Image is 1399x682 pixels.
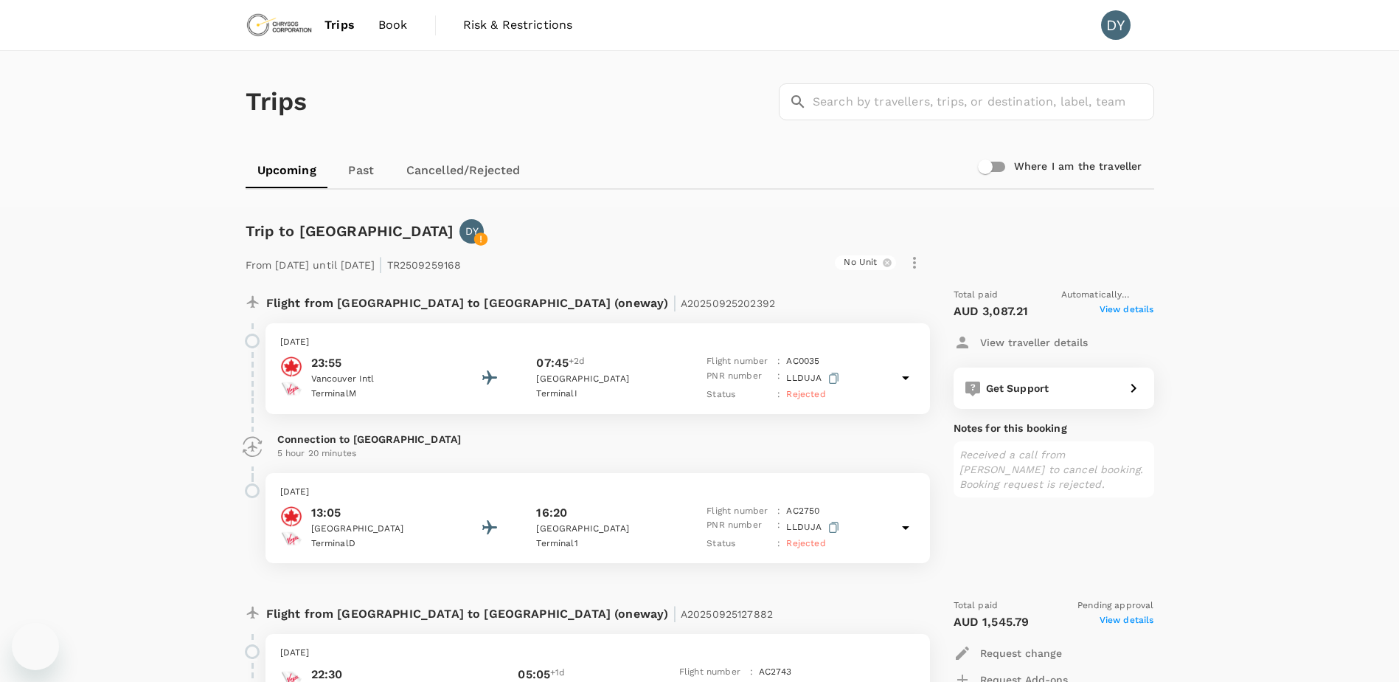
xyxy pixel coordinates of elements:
[536,354,569,372] p: 07:45
[707,537,771,551] p: Status
[777,387,780,402] p: :
[246,51,308,153] h1: Trips
[1014,159,1142,175] h6: Where I am the traveller
[536,372,669,387] p: [GEOGRAPHIC_DATA]
[395,153,532,188] a: Cancelled/Rejected
[954,613,1030,631] p: AUD 1,545.79
[378,254,383,275] span: |
[707,387,771,402] p: Status
[12,623,59,670] iframe: Button to launch messaging window
[954,303,1029,320] p: AUD 3,087.21
[673,603,677,624] span: |
[277,432,918,447] p: Connection to [GEOGRAPHIC_DATA]
[786,504,819,519] p: AC 2750
[311,522,444,537] p: [GEOGRAPHIC_DATA]
[463,16,573,34] span: Risk & Restrictions
[266,599,774,625] p: Flight from [GEOGRAPHIC_DATA] to [GEOGRAPHIC_DATA] (oneway)
[328,153,395,188] a: Past
[786,369,841,387] p: LLDUJA
[536,387,669,402] p: Terminal I
[707,369,771,387] p: PNR number
[311,504,444,522] p: 13:05
[673,292,677,313] span: |
[277,447,918,461] p: 5 hour 20 minutes
[777,504,780,519] p: :
[813,83,1154,120] input: Search by travellers, trips, or destination, label, team
[954,288,999,303] span: Total paid
[311,537,444,551] p: Terminal D
[954,599,999,613] span: Total paid
[835,255,895,270] div: No Unit
[1061,288,1154,303] span: Automatically rejected by system
[679,665,744,680] p: Flight number
[786,538,825,548] span: Rejected
[465,224,479,238] p: DY
[786,389,825,399] span: Rejected
[786,354,819,369] p: AC 0035
[980,335,1088,350] p: View traveller details
[1101,10,1131,40] div: DY
[246,219,454,243] h6: Trip to [GEOGRAPHIC_DATA]
[280,528,302,550] img: Virgin Australia
[280,485,915,500] p: [DATE]
[246,153,328,188] a: Upcoming
[835,256,886,269] span: No Unit
[954,421,1154,435] p: Notes for this booking
[759,665,791,680] p: AC 2743
[378,16,408,34] span: Book
[954,329,1088,356] button: View traveller details
[750,665,753,680] p: :
[1077,599,1153,613] span: Pending approval
[681,297,775,309] span: A20250925202392
[954,640,1062,666] button: Request change
[246,249,462,276] p: From [DATE] until [DATE] TR2509259168
[280,356,302,378] img: Air Canada
[959,447,1148,492] p: Received a call from [PERSON_NAME] to cancel booking. Booking request is rejected.
[786,518,841,537] p: LLDUJA
[311,354,444,372] p: 23:55
[280,378,302,400] img: Virgin Australia
[246,9,313,41] img: Chrysos Corporation
[707,504,771,519] p: Flight number
[536,537,669,551] p: Terminal 1
[324,16,355,34] span: Trips
[266,288,776,314] p: Flight from [GEOGRAPHIC_DATA] to [GEOGRAPHIC_DATA] (oneway)
[280,506,302,528] img: Air Canada
[777,537,780,551] p: :
[311,387,444,402] p: Terminal M
[777,369,780,387] p: :
[280,646,915,661] p: [DATE]
[311,372,444,387] p: Vancouver Intl
[1100,613,1154,631] span: View details
[569,354,585,372] span: +2d
[986,382,1049,394] span: Get Support
[681,608,773,620] span: A20250925127882
[280,335,915,350] p: [DATE]
[980,646,1062,661] p: Request change
[536,504,567,522] p: 16:20
[777,354,780,369] p: :
[707,518,771,537] p: PNR number
[707,354,771,369] p: Flight number
[1100,303,1154,320] span: View details
[777,518,780,537] p: :
[536,522,669,537] p: [GEOGRAPHIC_DATA]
